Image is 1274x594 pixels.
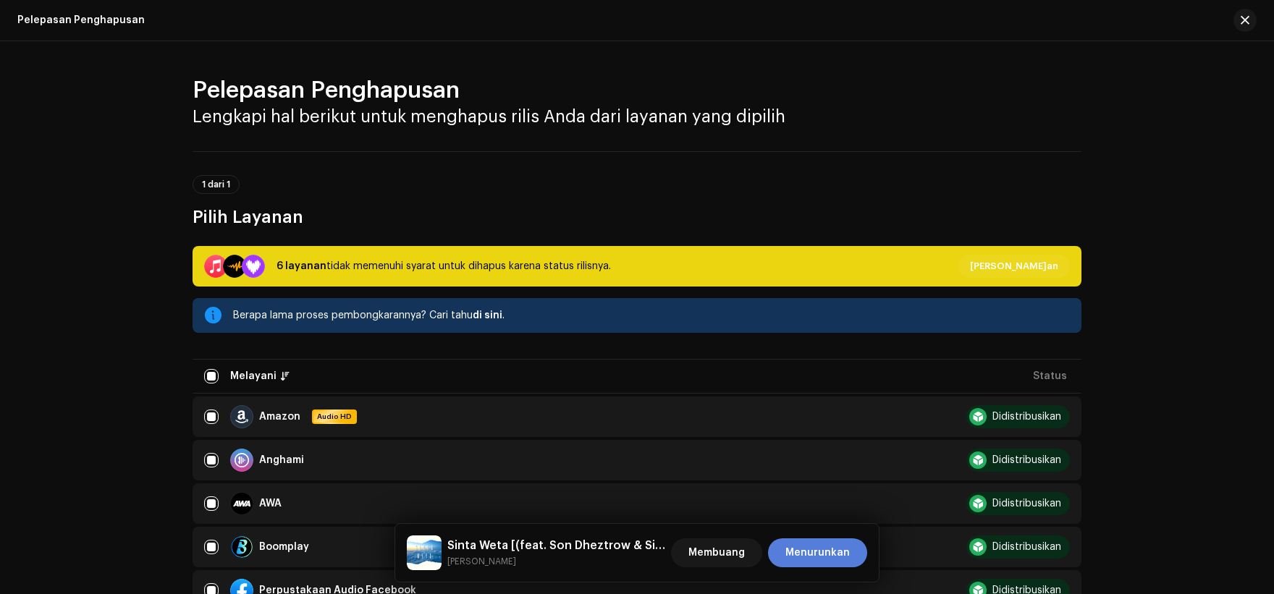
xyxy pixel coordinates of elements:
font: Menurunkan [785,548,850,558]
font: Pelepasan Penghapusan [193,79,460,102]
button: [PERSON_NAME]an [958,255,1070,278]
button: Menurunkan [768,538,867,567]
font: [PERSON_NAME]an [970,261,1058,271]
font: Didistribusikan [992,455,1061,465]
font: AWA [259,498,282,509]
font: 6 layanan [277,261,326,271]
img: fbd580be-48d2-4e37-b356-5795cefb0bdd [407,535,442,570]
font: tidak memenuhi syarat untuk dihapus karena status rilisnya. [326,261,611,271]
font: [PERSON_NAME] [447,557,516,566]
font: Didistribusikan [992,542,1061,552]
font: Pelepasan Penghapusan [17,15,145,25]
font: Berapa lama proses pembongkarannya? Cari tahu [233,310,473,321]
font: Amazon [259,412,300,422]
font: Anghami [259,455,304,465]
font: Didistribusikan [992,498,1061,509]
font: Pilih Layanan [193,208,303,226]
font: Boomplay [259,542,309,552]
font: Sinta Weta [(feat. Son Dheztrow & Silus wedho)] [447,540,722,551]
font: 1 dari 1 [202,180,230,189]
h5: Sinta Weta [(feat. Son Dheztrow & Silus wedho)] [447,537,665,554]
font: di sini [473,310,502,321]
font: Audio HD [317,413,352,420]
font: Lengkapi hal berikut untuk menghapus rilis Anda dari layanan yang dipilih [193,108,785,125]
font: Membuang [688,548,745,558]
small: Sinta Weta [(feat. Son Dheztrow & Silus wedho)] [447,554,665,569]
button: Membuang [671,538,762,567]
font: . [502,310,505,321]
font: Didistribusikan [992,412,1061,422]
